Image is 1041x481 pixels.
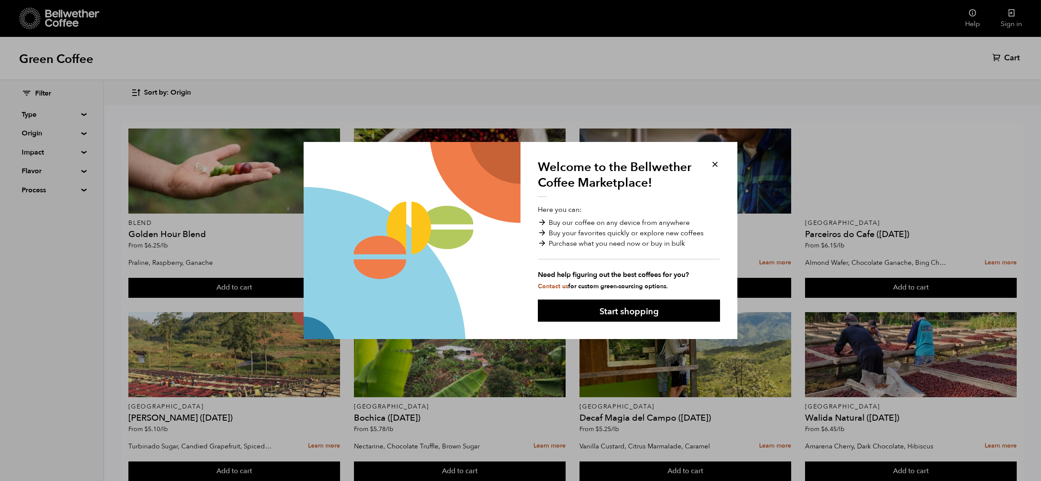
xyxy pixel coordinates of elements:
strong: Need help figuring out the best coffees for you? [538,270,720,280]
h1: Welcome to the Bellwether Coffee Marketplace! [538,159,698,198]
p: Here you can: [538,204,720,290]
li: Buy our coffee on any device from anywhere [538,217,720,228]
li: Buy your favorites quickly or explore new coffees [538,228,720,238]
small: for custom green-sourcing options. [538,282,668,290]
li: Purchase what you need now or buy in bulk [538,238,720,249]
a: Contact us [538,282,568,290]
button: Start shopping [538,300,720,322]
